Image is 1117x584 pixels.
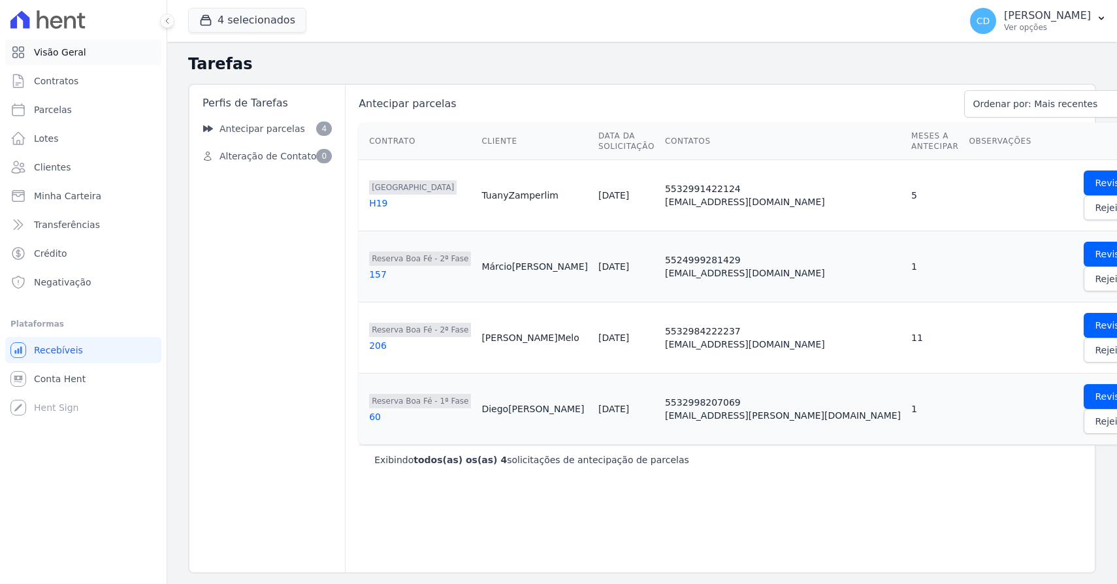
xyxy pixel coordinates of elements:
[5,366,161,392] a: Conta Hent
[593,160,660,231] td: [DATE]
[960,3,1117,39] button: CD [PERSON_NAME] Ver opções
[5,39,161,65] a: Visão Geral
[911,260,958,273] div: 1
[369,339,471,352] div: 206
[34,161,71,174] span: Clientes
[316,149,332,163] span: 0
[5,125,161,152] a: Lotes
[911,402,958,415] div: 1
[195,116,340,141] a: Antecipar parcelas 4
[476,123,593,160] th: Cliente
[369,268,471,281] div: 157
[34,218,100,231] span: Transferências
[481,189,588,202] div: Tuany Zamperlim
[481,331,588,344] div: [PERSON_NAME] Melo
[34,247,67,260] span: Crédito
[188,8,306,33] button: 4 selecionados
[34,372,86,385] span: Conta Hent
[593,123,660,160] th: Data da Solicitação
[481,402,588,415] div: Diego [PERSON_NAME]
[481,260,588,273] div: Márcio [PERSON_NAME]
[34,189,101,203] span: Minha Carteira
[34,132,59,145] span: Lotes
[359,123,476,160] th: Contrato
[5,337,161,363] a: Recebíveis
[665,325,901,351] div: 5532984222237 [EMAIL_ADDRESS][DOMAIN_NAME]
[963,123,1078,160] th: Observações
[195,116,340,169] nav: Sidebar
[665,182,901,208] div: 5532991422124 [EMAIL_ADDRESS][DOMAIN_NAME]
[593,231,660,302] td: [DATE]
[5,212,161,238] a: Transferências
[34,74,78,88] span: Contratos
[188,52,1096,76] h2: Tarefas
[5,183,161,209] a: Minha Carteira
[5,240,161,267] a: Crédito
[1004,22,1091,33] p: Ver opções
[34,344,83,357] span: Recebíveis
[977,16,990,25] span: CD
[5,154,161,180] a: Clientes
[665,396,901,422] div: 5532998207069 [EMAIL_ADDRESS][PERSON_NAME][DOMAIN_NAME]
[1004,9,1091,22] p: [PERSON_NAME]
[369,410,471,423] div: 60
[593,302,660,374] td: [DATE]
[374,453,689,466] p: Exibindo solicitações de antecipação de parcelas
[34,46,86,59] span: Visão Geral
[34,276,91,289] span: Negativação
[195,90,340,116] div: Perfis de Tarefas
[593,374,660,445] td: [DATE]
[5,269,161,295] a: Negativação
[219,150,316,163] span: Alteração de Contato
[195,144,340,169] a: Alteração de Contato 0
[413,455,507,465] b: todos(as) os(as) 4
[369,394,471,408] span: Reserva Boa Fé - 1ª Fase
[5,97,161,123] a: Parcelas
[660,123,906,160] th: Contatos
[34,103,72,116] span: Parcelas
[10,316,156,332] div: Plataformas
[665,253,901,280] div: 5524999281429 [EMAIL_ADDRESS][DOMAIN_NAME]
[369,323,471,337] span: Reserva Boa Fé - 2ª Fase
[911,331,958,344] div: 11
[906,123,963,160] th: Meses a antecipar
[369,197,471,210] div: H19
[369,251,471,266] span: Reserva Boa Fé - 2ª Fase
[219,122,305,136] span: Antecipar parcelas
[5,68,161,94] a: Contratos
[911,189,958,202] div: 5
[369,180,457,195] span: [GEOGRAPHIC_DATA]
[316,122,332,136] span: 4
[356,96,956,112] span: Antecipar parcelas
